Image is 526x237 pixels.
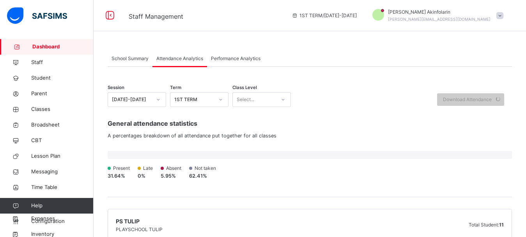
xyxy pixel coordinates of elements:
div: 31.64 % [108,172,130,180]
span: Help [31,202,93,210]
div: 5.95 % [161,172,181,180]
span: Attendance Analytics [156,55,203,62]
div: [DATE]-[DATE] [112,96,152,103]
span: Staff [31,59,94,66]
span: [PERSON_NAME][EMAIL_ADDRESS][DOMAIN_NAME] [388,17,491,21]
span: Broadsheet [31,121,94,129]
span: Total Student: [469,222,499,228]
span: Messaging [31,168,94,176]
span: School Summary [112,55,149,62]
span: Student [31,74,94,82]
img: safsims [7,7,67,24]
span: session/term information [292,12,357,19]
span: Session [108,84,124,91]
span: Time Table [31,184,94,191]
div: 0 % [138,172,153,180]
div: 1ST TERM [174,96,214,103]
span: Staff Management [129,12,183,20]
div: AbiodunAkinfolarin [365,9,507,23]
div: 62.41 % [189,172,216,180]
span: Term [170,84,181,91]
span: 11 [499,222,504,228]
div: Select... [237,92,254,107]
span: Classes [31,105,94,113]
span: Download Attendance [443,96,492,103]
div: Present [108,165,130,172]
span: PS TULIP [116,217,163,225]
div: Not taken [189,165,216,172]
div: Absent [161,165,181,172]
span: [PERSON_NAME] Akinfolarin [388,9,491,16]
div: Late [138,165,153,172]
span: Class Level [232,84,257,91]
span: Dashboard [32,43,94,51]
span: Performance Analytics [211,55,260,62]
span: Lesson Plan [31,152,94,160]
span: CBT [31,137,94,144]
span: PLAYSCHOOL TULIP [116,226,163,233]
span: General attendance statistics [108,119,512,128]
span: Parent [31,90,94,98]
span: Configuration [31,217,93,225]
span: A percentages breakdown of all attendance put together for all classes [108,132,512,139]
